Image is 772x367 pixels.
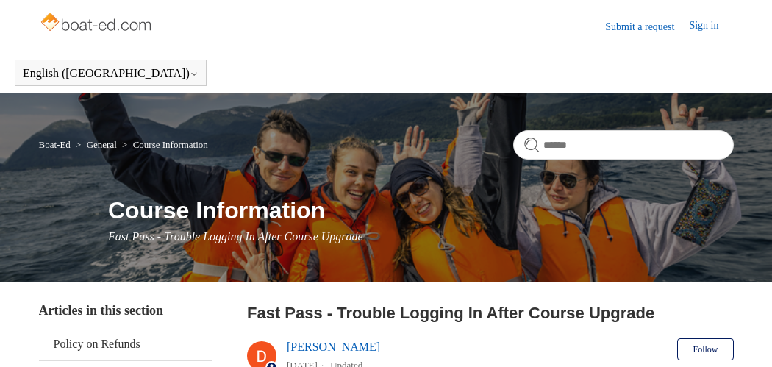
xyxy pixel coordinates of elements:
input: Search [513,130,734,160]
h1: Course Information [108,193,734,228]
li: Boat-Ed [39,139,74,150]
button: English ([GEOGRAPHIC_DATA]) [23,67,199,80]
a: Policy on Refunds [39,328,212,360]
button: Follow Article [677,338,733,360]
span: Fast Pass - Trouble Logging In After Course Upgrade [108,230,363,243]
a: Sign in [689,18,733,35]
img: Boat-Ed Help Center home page [39,9,156,38]
a: Submit a request [605,19,689,35]
li: General [73,139,119,150]
h2: Fast Pass - Trouble Logging In After Course Upgrade [247,301,734,325]
a: Boat-Ed [39,139,71,150]
a: Course Information [133,139,208,150]
li: Course Information [119,139,208,150]
a: [PERSON_NAME] [287,341,380,353]
a: General [87,139,117,150]
span: Articles in this section [39,303,163,318]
